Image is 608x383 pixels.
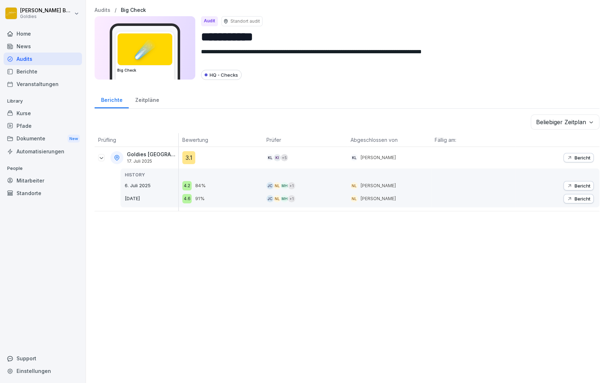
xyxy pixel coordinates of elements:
[129,90,165,108] a: Zeitpläne
[351,136,428,144] p: Abgeschlossen von
[563,194,594,203] button: Bericht
[4,352,82,365] div: Support
[20,14,73,19] p: Goldies
[274,154,281,161] div: KI
[4,132,82,145] a: DokumenteNew
[117,68,173,73] h3: Big Check
[115,7,116,13] p: /
[4,120,82,132] a: Pfade
[4,174,82,187] a: Mitarbeiter
[127,152,177,158] p: Goldies [GEOGRAPHIC_DATA]
[575,183,590,189] p: Bericht
[95,90,129,108] a: Berichte
[182,194,192,203] div: 4.6
[361,183,396,189] p: [PERSON_NAME]
[201,70,242,80] div: HQ - Checks
[125,182,178,189] p: 6. Juli 2025
[266,154,274,161] div: KL
[281,154,288,161] div: + 5
[288,182,295,189] div: + 1
[182,181,192,190] div: 4.2
[431,133,515,147] th: Fällig am:
[281,195,288,202] div: MH
[274,195,281,202] div: NL
[125,195,178,202] p: [DATE]
[230,18,260,24] p: Standort audit
[575,155,590,161] p: Bericht
[127,159,177,164] p: 17. Juli 2025
[4,107,82,120] a: Kurse
[118,33,172,65] div: ☄️
[195,182,206,189] p: 84%
[195,195,205,202] p: 91%
[575,196,590,202] p: Bericht
[4,65,82,78] a: Berichte
[4,187,82,199] a: Standorte
[263,133,347,147] th: Prüfer
[98,136,175,144] p: Prüfling
[4,95,82,107] p: Library
[4,53,82,65] a: Audits
[351,182,358,189] div: NL
[274,182,281,189] div: NL
[288,195,295,202] div: + 1
[4,163,82,174] p: People
[281,182,288,189] div: MH
[361,195,396,202] p: [PERSON_NAME]
[68,135,80,143] div: New
[563,181,594,190] button: Bericht
[182,151,195,164] div: 3.1
[182,136,259,144] p: Bewertung
[4,365,82,377] a: Einstellungen
[351,154,358,161] div: KL
[121,7,146,13] a: Big Check
[125,172,178,178] p: HISTORY
[4,145,82,158] a: Automatisierungen
[361,154,396,161] p: [PERSON_NAME]
[4,132,82,145] div: Dokumente
[201,16,218,26] div: Audit
[4,78,82,90] a: Veranstaltungen
[266,195,274,202] div: JC
[95,7,110,13] a: Audits
[4,27,82,40] a: Home
[351,195,358,202] div: NL
[4,40,82,53] a: News
[563,153,594,162] button: Bericht
[266,182,274,189] div: JC
[20,8,73,14] p: [PERSON_NAME] Buhren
